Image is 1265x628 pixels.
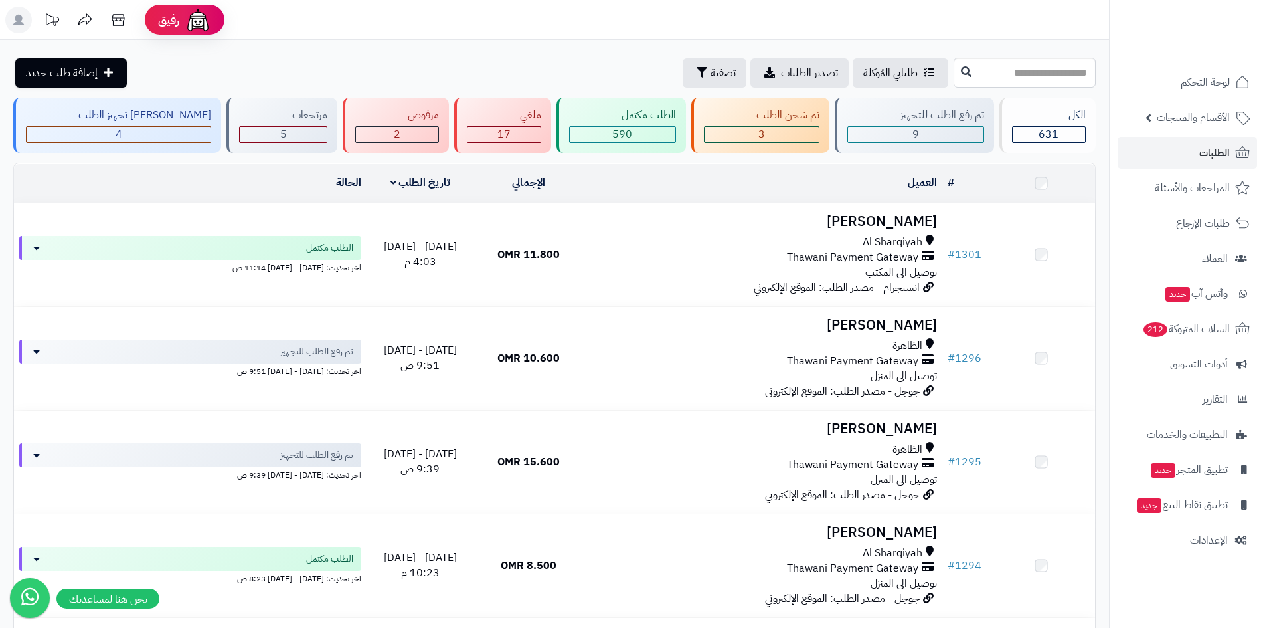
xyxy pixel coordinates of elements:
[588,421,937,437] h3: [PERSON_NAME]
[1155,179,1230,197] span: المراجعات والأسئلة
[497,350,560,366] span: 10.600 OMR
[1137,498,1161,513] span: جديد
[847,108,983,123] div: تم رفع الطلب للتجهيز
[705,127,819,142] div: 3
[997,98,1098,153] a: الكل631
[892,338,922,354] span: الظاهرة
[1118,313,1257,345] a: السلات المتروكة212
[569,108,676,123] div: الطلب مكتمل
[501,558,556,574] span: 8.500 OMR
[689,98,832,153] a: تم شحن الطلب 3
[787,354,918,369] span: Thawani Payment Gateway
[948,558,955,574] span: #
[1147,425,1228,444] span: التطبيقات والخدمات
[948,350,981,366] a: #1296
[787,250,918,265] span: Thawani Payment Gateway
[787,561,918,576] span: Thawani Payment Gateway
[1118,172,1257,204] a: المراجعات والأسئلة
[390,175,451,191] a: تاريخ الطلب
[1175,10,1252,38] img: logo-2.png
[26,108,211,123] div: [PERSON_NAME] تجهيز الطلب
[1136,496,1228,514] span: تطبيق نقاط البيع
[240,127,326,142] div: 5
[1012,108,1086,123] div: الكل
[948,454,981,470] a: #1295
[570,127,675,142] div: 590
[19,467,361,481] div: اخر تحديث: [DATE] - [DATE] 9:39 ص
[1118,383,1257,415] a: التقارير
[1118,419,1257,451] a: التطبيقات والخدمات
[1176,214,1230,233] span: طلبات الإرجاع
[1118,489,1257,521] a: تطبيق نقاط البيعجديد
[1190,531,1228,550] span: الإعدادات
[863,546,922,561] span: Al Sharqiyah
[116,126,122,142] span: 4
[871,576,937,591] span: توصيل الى المنزل
[908,175,937,191] a: العميل
[1164,284,1228,303] span: وآتس آب
[787,457,918,472] span: Thawani Payment Gateway
[1143,322,1168,337] span: 212
[356,127,438,142] div: 2
[467,127,540,142] div: 17
[948,175,954,191] a: #
[355,108,439,123] div: مرفوض
[711,65,736,81] span: تصفية
[1157,108,1230,127] span: الأقسام والمنتجات
[1142,320,1230,338] span: السلات المتروكة
[871,472,937,488] span: توصيل الى المنزل
[1199,144,1230,162] span: الطلبات
[1118,348,1257,380] a: أدوات التسويق
[1165,287,1190,302] span: جديد
[280,345,353,358] span: تم رفع الطلب للتجهيز
[948,454,955,470] span: #
[554,98,689,153] a: الطلب مكتمل 590
[588,318,937,333] h3: [PERSON_NAME]
[27,127,211,142] div: 4
[1170,355,1228,373] span: أدوات التسويق
[754,280,920,296] span: انستجرام - مصدر الطلب: الموقع الإلكتروني
[19,364,361,377] div: اخر تحديث: [DATE] - [DATE] 9:51 ص
[1202,249,1228,268] span: العملاء
[19,571,361,585] div: اخر تحديث: [DATE] - [DATE] 8:23 ص
[765,591,920,607] span: جوجل - مصدر الطلب: الموقع الإلكتروني
[497,247,560,262] span: 11.800 OMR
[588,525,937,540] h3: [PERSON_NAME]
[394,126,400,142] span: 2
[1118,278,1257,310] a: وآتس آبجديد
[1118,524,1257,556] a: الإعدادات
[832,98,996,153] a: تم رفع الطلب للتجهيز 9
[1118,243,1257,274] a: العملاء
[948,350,955,366] span: #
[765,383,920,399] span: جوجل - مصدر الطلب: الموقع الإلكتروني
[497,454,560,470] span: 15.600 OMR
[683,58,746,88] button: تصفية
[15,58,127,88] a: إضافة طلب جديد
[853,58,948,88] a: طلباتي المُوكلة
[1118,137,1257,169] a: الطلبات
[26,65,98,81] span: إضافة طلب جديد
[19,260,361,274] div: اخر تحديث: [DATE] - [DATE] 11:14 ص
[871,368,937,384] span: توصيل الى المنزل
[750,58,849,88] a: تصدير الطلبات
[863,235,922,250] span: Al Sharqiyah
[704,108,819,123] div: تم شحن الطلب
[612,126,632,142] span: 590
[384,239,457,270] span: [DATE] - [DATE] 4:03 م
[336,175,361,191] a: الحالة
[306,552,353,566] span: الطلب مكتمل
[185,7,211,33] img: ai-face.png
[912,126,919,142] span: 9
[497,126,511,142] span: 17
[948,247,981,262] a: #1301
[35,7,68,37] a: تحديثات المنصة
[848,127,983,142] div: 9
[781,65,838,81] span: تصدير الطلبات
[384,342,457,373] span: [DATE] - [DATE] 9:51 ص
[892,442,922,457] span: الظاهرة
[948,247,955,262] span: #
[1118,454,1257,486] a: تطبيق المتجرجديد
[452,98,553,153] a: ملغي 17
[948,558,981,574] a: #1294
[1118,207,1257,239] a: طلبات الإرجاع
